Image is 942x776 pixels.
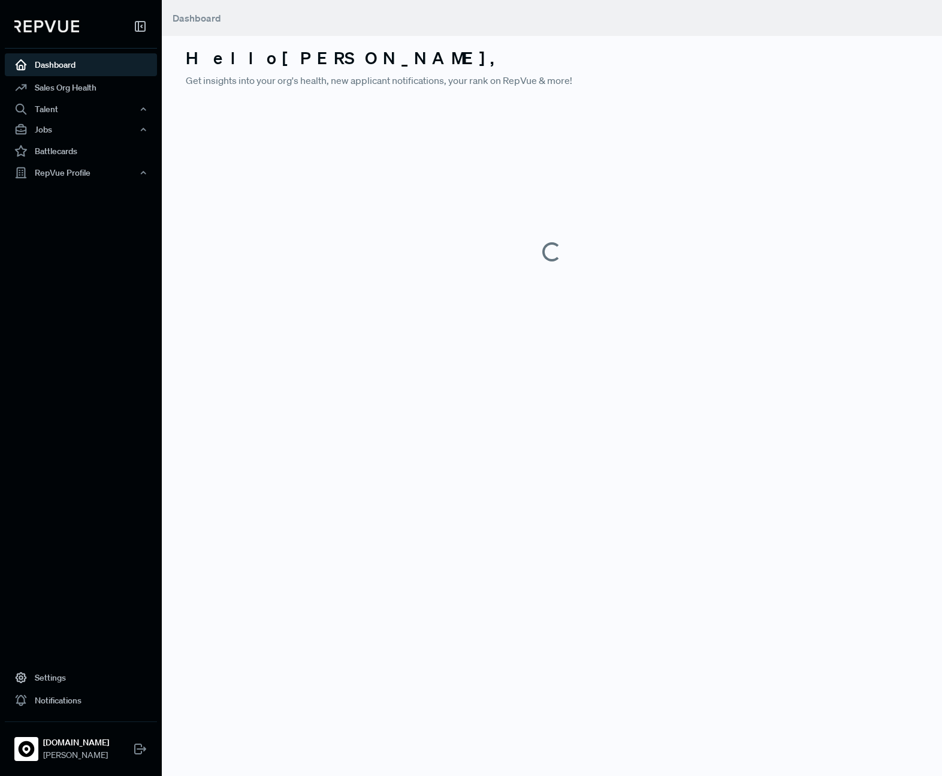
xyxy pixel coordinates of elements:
img: RepVue [14,20,79,32]
img: Owner.com [17,739,36,759]
a: Settings [5,666,157,689]
button: RepVue Profile [5,163,157,183]
span: Dashboard [173,12,221,24]
a: Notifications [5,689,157,712]
button: Talent [5,99,157,119]
button: Jobs [5,119,157,140]
p: Get insights into your org's health, new applicant notifications, your rank on RepVue & more! [186,73,918,88]
strong: [DOMAIN_NAME] [43,736,109,749]
a: Battlecards [5,140,157,163]
a: Owner.com[DOMAIN_NAME][PERSON_NAME] [5,721,157,766]
a: Dashboard [5,53,157,76]
h3: Hello [PERSON_NAME] , [186,48,918,68]
a: Sales Org Health [5,76,157,99]
span: [PERSON_NAME] [43,749,109,762]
